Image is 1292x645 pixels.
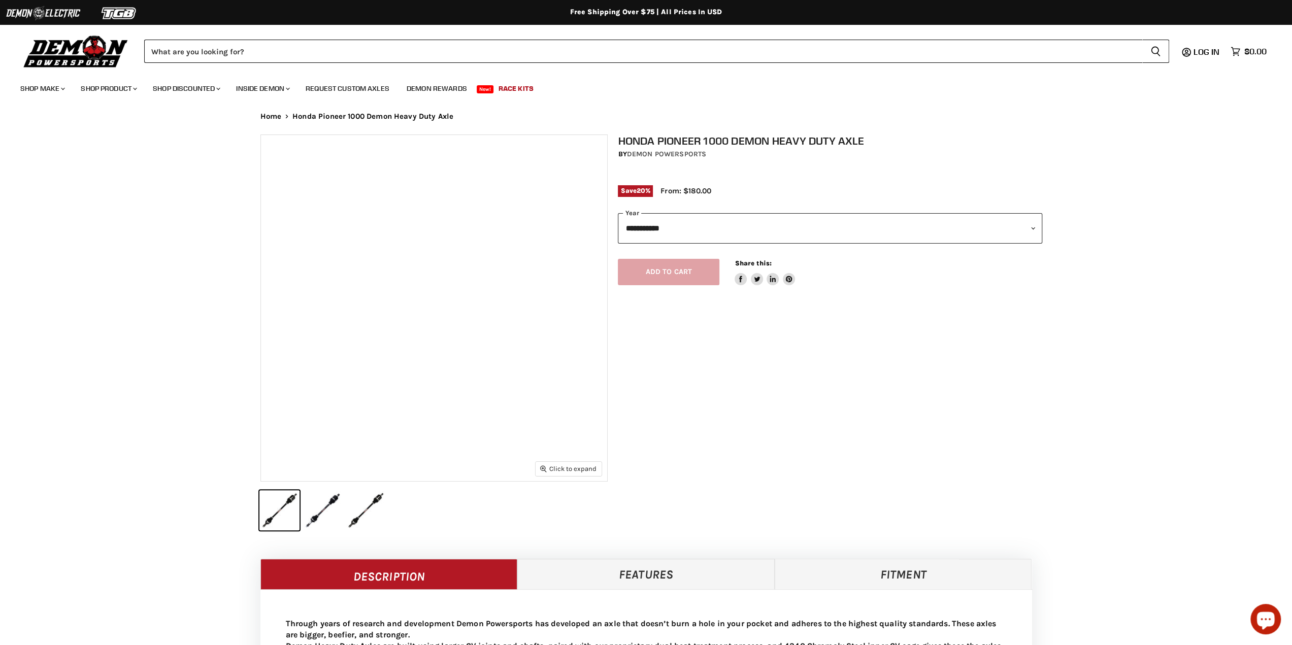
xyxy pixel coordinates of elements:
[1244,47,1267,56] span: $0.00
[399,78,475,99] a: Demon Rewards
[660,186,711,195] span: From: $180.00
[1247,604,1284,637] inbox-online-store-chat: Shopify online store chat
[13,74,1264,99] ul: Main menu
[477,85,494,93] span: New!
[536,462,602,476] button: Click to expand
[618,134,1042,147] h1: Honda Pioneer 1000 Demon Heavy Duty Axle
[637,187,645,194] span: 20
[491,78,541,99] a: Race Kits
[618,149,1042,160] div: by
[1225,44,1272,59] a: $0.00
[260,559,518,589] a: Description
[1142,40,1169,63] button: Search
[1194,47,1219,57] span: Log in
[13,78,71,99] a: Shop Make
[775,559,1032,589] a: Fitment
[618,213,1042,244] select: year
[517,559,775,589] a: Features
[144,40,1169,63] form: Product
[735,259,795,286] aside: Share this:
[144,40,1142,63] input: Search
[303,490,343,530] button: IMAGE thumbnail
[735,259,771,267] span: Share this:
[292,112,453,121] span: Honda Pioneer 1000 Demon Heavy Duty Axle
[540,465,597,472] span: Click to expand
[5,4,81,23] img: Demon Electric Logo 2
[81,4,157,23] img: TGB Logo 2
[260,112,282,121] a: Home
[618,185,653,196] span: Save %
[20,33,131,69] img: Demon Powersports
[73,78,143,99] a: Shop Product
[1189,47,1225,56] a: Log in
[240,112,1052,121] nav: Breadcrumbs
[298,78,397,99] a: Request Custom Axles
[228,78,296,99] a: Inside Demon
[346,490,386,530] button: IMAGE thumbnail
[259,490,300,530] button: IMAGE thumbnail
[627,150,706,158] a: Demon Powersports
[240,8,1052,17] div: Free Shipping Over $75 | All Prices In USD
[145,78,226,99] a: Shop Discounted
